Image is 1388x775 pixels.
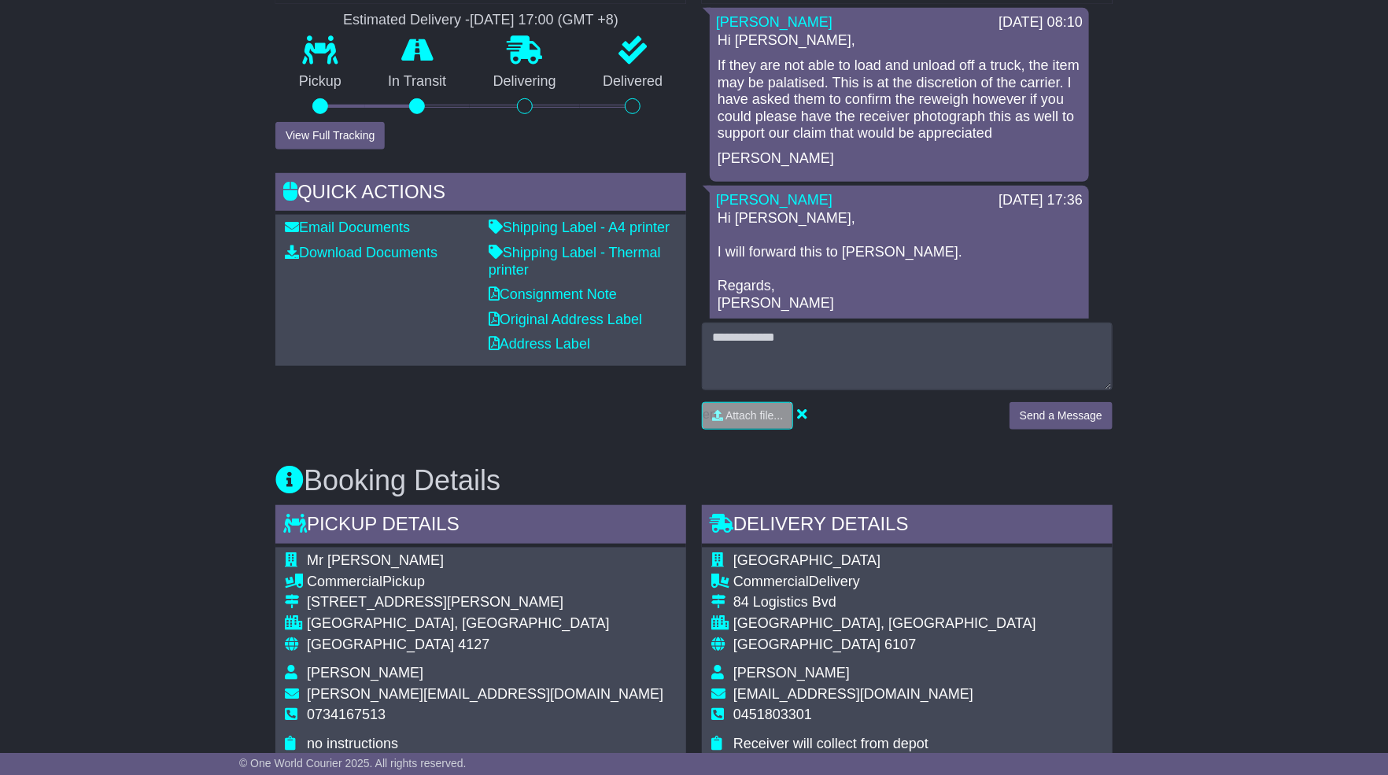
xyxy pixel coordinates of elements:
a: [PERSON_NAME] [716,192,832,208]
div: Delivery [733,574,1036,591]
a: Email Documents [285,220,410,235]
a: Shipping Label - Thermal printer [489,245,661,278]
div: [DATE] 17:00 (GMT +8) [470,12,618,29]
div: Pickup [307,574,663,591]
p: Hi [PERSON_NAME], [718,32,1081,50]
span: Mr [PERSON_NAME] [307,552,444,568]
p: If they are not able to load and unload off a truck, the item may be palatised. This is at the di... [718,57,1081,142]
p: Delivering [470,73,580,90]
span: 6107 [884,637,916,652]
div: [DATE] 17:36 [999,192,1083,209]
div: [STREET_ADDRESS][PERSON_NAME] [307,594,663,611]
a: Original Address Label [489,312,642,327]
span: [PERSON_NAME] [733,665,850,681]
h3: Booking Details [275,465,1113,496]
a: Consignment Note [489,286,617,302]
p: Delivered [580,73,687,90]
span: 0451803301 [733,707,812,722]
div: [DATE] 08:10 [999,14,1083,31]
span: © One World Courier 2025. All rights reserved. [239,757,467,769]
span: [PERSON_NAME][EMAIL_ADDRESS][DOMAIN_NAME] [307,686,663,702]
a: Address Label [489,336,590,352]
button: Send a Message [1010,402,1113,430]
span: [GEOGRAPHIC_DATA] [733,552,880,568]
a: [PERSON_NAME] [716,14,832,30]
span: 4127 [458,637,489,652]
span: Commercial [733,574,809,589]
p: In Transit [365,73,471,90]
span: [GEOGRAPHIC_DATA] [733,637,880,652]
span: 0734167513 [307,707,386,722]
div: Estimated Delivery - [275,12,686,29]
a: Shipping Label - A4 printer [489,220,670,235]
p: Hi [PERSON_NAME], I will forward this to [PERSON_NAME]. Regards, [PERSON_NAME] [718,210,1081,312]
p: Pickup [275,73,365,90]
div: 84 Logistics Bvd [733,594,1036,611]
span: Receiver will collect from depot [733,736,928,751]
p: [PERSON_NAME] [718,150,1081,168]
span: Commercial [307,574,382,589]
span: [PERSON_NAME] [307,665,423,681]
div: Pickup Details [275,505,686,548]
div: [GEOGRAPHIC_DATA], [GEOGRAPHIC_DATA] [733,615,1036,633]
div: Delivery Details [702,505,1113,548]
a: Download Documents [285,245,437,260]
span: [GEOGRAPHIC_DATA] [307,637,454,652]
button: View Full Tracking [275,122,385,149]
span: no instructions [307,736,398,751]
span: [EMAIL_ADDRESS][DOMAIN_NAME] [733,686,973,702]
div: [GEOGRAPHIC_DATA], [GEOGRAPHIC_DATA] [307,615,663,633]
div: Quick Actions [275,173,686,216]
